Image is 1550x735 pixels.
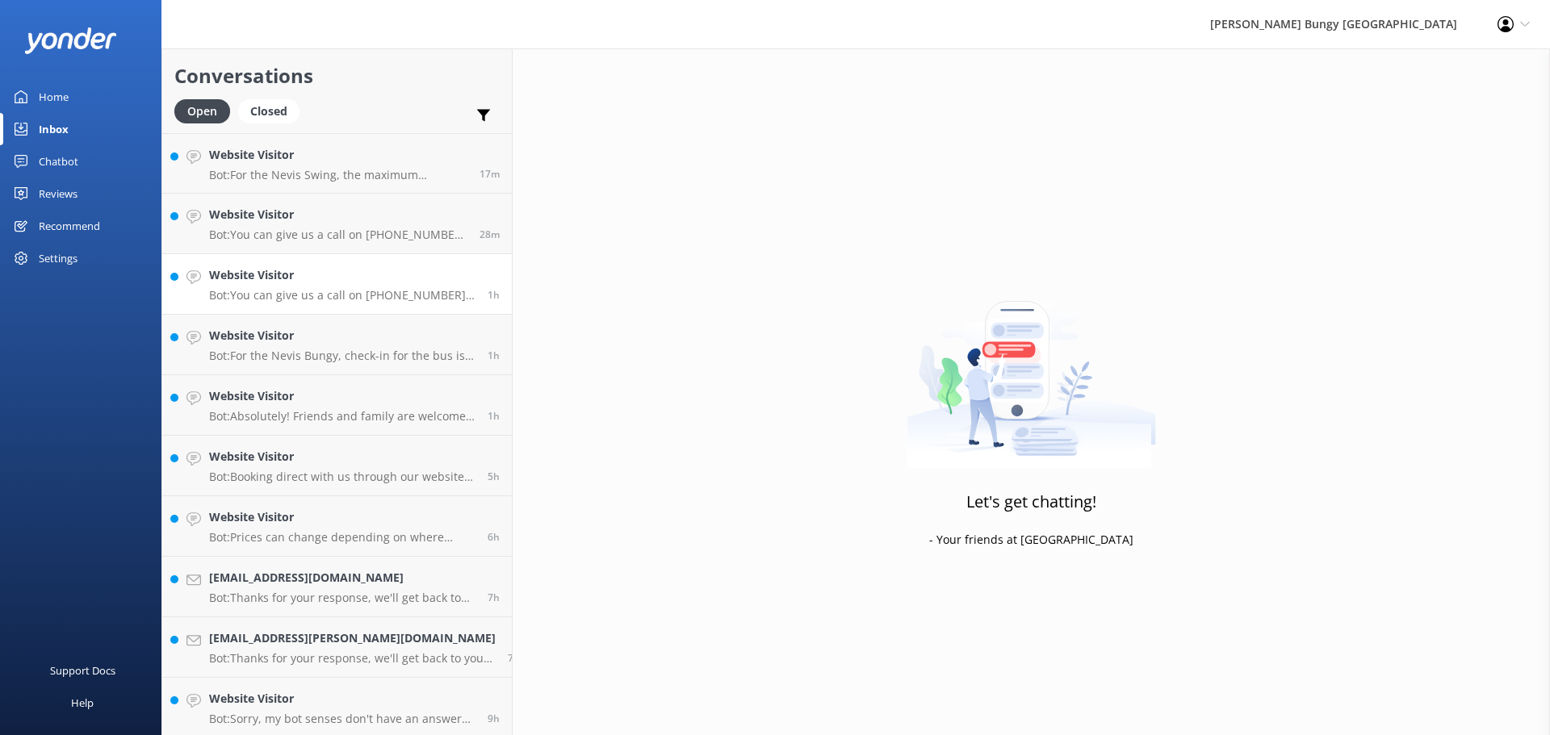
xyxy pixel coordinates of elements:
p: Bot: Thanks for your response, we'll get back to you as soon as we can during opening hours. [209,591,475,605]
span: Sep 28 2025 03:31am (UTC +13:00) Pacific/Auckland [488,470,500,483]
a: [EMAIL_ADDRESS][DOMAIN_NAME]Bot:Thanks for your response, we'll get back to you as soon as we can... [162,557,512,617]
h4: Website Visitor [209,448,475,466]
span: Sep 28 2025 08:04am (UTC +13:00) Pacific/Auckland [488,288,500,302]
a: Website VisitorBot:You can give us a call on [PHONE_NUMBER] or [PHONE_NUMBER] to chat with a crew... [162,254,512,315]
h4: Website Visitor [209,387,475,405]
h4: Website Visitor [209,206,467,223]
p: Bot: For the Nevis Swing, the maximum combined weight for two people is 220kg. Make sure you and ... [209,168,467,182]
img: yonder-white-logo.png [24,27,117,54]
p: Bot: For the Nevis Bungy, check-in for the bus is inside the [GEOGRAPHIC_DATA], [STREET_ADDRESS].... [209,349,475,363]
p: Bot: Booking direct with us through our website always offers the best prices. Our combos are the... [209,470,475,484]
h4: Website Visitor [209,266,475,284]
p: - Your friends at [GEOGRAPHIC_DATA] [929,531,1133,549]
p: Bot: Absolutely! Friends and family are welcome to watch the action. For Nevis and [GEOGRAPHIC_DA... [209,409,475,424]
h4: Website Visitor [209,146,467,164]
p: Bot: Prices can change depending on where you're jumping or swinging from. For the latest rates, ... [209,530,475,545]
p: Bot: You can give us a call on [PHONE_NUMBER] or [PHONE_NUMBER] to chat with a crew member. Our o... [209,288,475,303]
span: Sep 28 2025 01:33am (UTC +13:00) Pacific/Auckland [488,530,500,544]
a: Website VisitorBot:For the Nevis Swing, the maximum combined weight for two people is 220kg. Make... [162,133,512,194]
a: Website VisitorBot:For the Nevis Bungy, check-in for the bus is inside the [GEOGRAPHIC_DATA], [ST... [162,315,512,375]
div: Recommend [39,210,100,242]
img: artwork of a man stealing a conversation from at giant smartphone [907,267,1156,469]
a: Website VisitorBot:You can give us a call on [PHONE_NUMBER] or [PHONE_NUMBER] to chat with a crew... [162,194,512,254]
h3: Let's get chatting! [966,489,1096,515]
h4: Website Visitor [209,327,475,345]
span: Sep 28 2025 12:30am (UTC +13:00) Pacific/Auckland [508,651,520,665]
a: Website VisitorBot:Booking direct with us through our website always offers the best prices. Our ... [162,436,512,496]
span: Sep 28 2025 08:47am (UTC +13:00) Pacific/Auckland [480,167,500,181]
span: Sep 28 2025 12:39am (UTC +13:00) Pacific/Auckland [488,591,500,604]
div: Chatbot [39,145,78,177]
div: Closed [238,99,300,123]
p: Bot: Sorry, my bot senses don't have an answer for that, please try and rephrase your question, I... [209,712,475,726]
h4: Website Visitor [209,690,475,708]
a: [EMAIL_ADDRESS][PERSON_NAME][DOMAIN_NAME]Bot:Thanks for your response, we'll get back to you as s... [162,617,512,678]
p: Bot: Thanks for your response, we'll get back to you as soon as we can during opening hours. [209,651,496,666]
div: Reviews [39,177,77,210]
div: Home [39,81,69,113]
span: Sep 28 2025 07:55am (UTC +13:00) Pacific/Auckland [488,349,500,362]
a: Website VisitorBot:Prices can change depending on where you're jumping or swinging from. For the ... [162,496,512,557]
span: Sep 27 2025 10:23pm (UTC +13:00) Pacific/Auckland [488,712,500,725]
a: Closed [238,102,308,119]
span: Sep 28 2025 07:23am (UTC +13:00) Pacific/Auckland [488,409,500,423]
div: Support Docs [50,654,115,687]
h4: Website Visitor [209,508,475,526]
h4: [EMAIL_ADDRESS][PERSON_NAME][DOMAIN_NAME] [209,629,496,647]
h4: [EMAIL_ADDRESS][DOMAIN_NAME] [209,569,475,587]
div: Settings [39,242,77,274]
a: Website VisitorBot:Absolutely! Friends and family are welcome to watch the action. For Nevis and ... [162,375,512,436]
p: Bot: You can give us a call on [PHONE_NUMBER] or [PHONE_NUMBER] to chat with a crew member. Our o... [209,228,467,242]
a: Open [174,102,238,119]
div: Inbox [39,113,69,145]
span: Sep 28 2025 08:36am (UTC +13:00) Pacific/Auckland [480,228,500,241]
div: Open [174,99,230,123]
div: Help [71,687,94,719]
h2: Conversations [174,61,500,91]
